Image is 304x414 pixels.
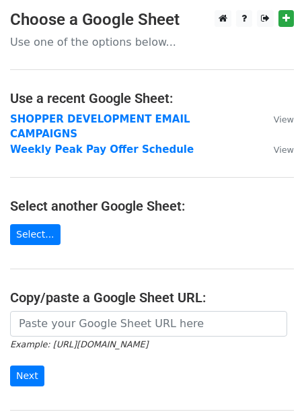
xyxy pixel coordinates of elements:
a: Select... [10,224,61,245]
input: Next [10,366,44,386]
p: Use one of the options below... [10,35,294,49]
a: View [260,113,294,125]
a: View [260,143,294,156]
h4: Select another Google Sheet: [10,198,294,214]
a: Weekly Peak Pay Offer Schedule [10,143,194,156]
small: View [274,145,294,155]
input: Paste your Google Sheet URL here [10,311,287,337]
h4: Use a recent Google Sheet: [10,90,294,106]
a: SHOPPER DEVELOPMENT EMAIL CAMPAIGNS [10,113,190,141]
small: Example: [URL][DOMAIN_NAME] [10,339,148,349]
h4: Copy/paste a Google Sheet URL: [10,289,294,306]
h3: Choose a Google Sheet [10,10,294,30]
small: View [274,114,294,125]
